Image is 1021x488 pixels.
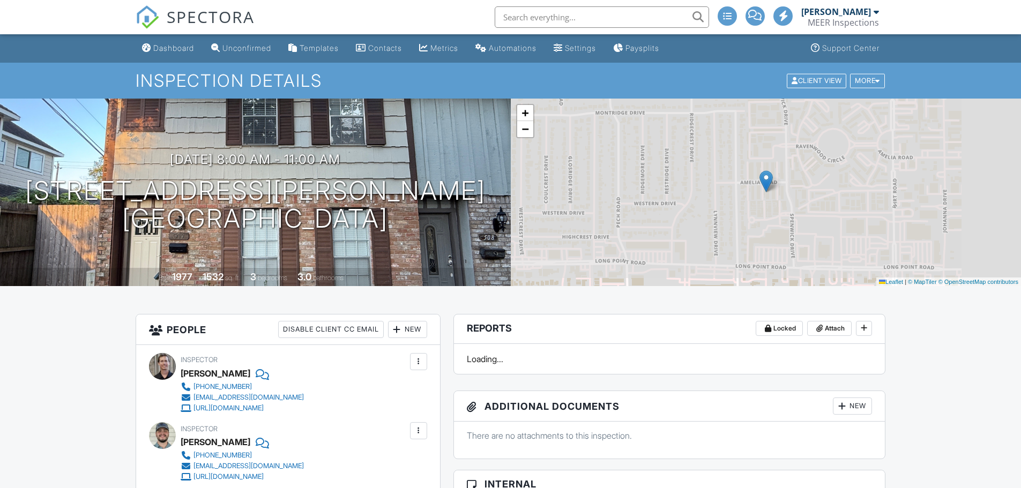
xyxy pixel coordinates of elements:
div: 1532 [203,271,223,282]
span: Built [159,274,170,282]
div: MEER Inspections [808,17,879,28]
img: Marker [759,170,773,192]
a: Unconfirmed [207,39,275,58]
a: Settings [549,39,600,58]
a: Client View [786,76,849,84]
div: [PERSON_NAME] [181,365,250,381]
p: There are no attachments to this inspection. [467,430,873,441]
img: The Best Home Inspection Software - Spectora [136,5,159,29]
div: Dashboard [153,43,194,52]
div: Contacts [368,43,402,52]
span: − [521,122,528,136]
a: © OpenStreetMap contributors [938,279,1018,285]
div: [PERSON_NAME] [181,434,250,450]
div: [PHONE_NUMBER] [193,382,252,391]
a: [PHONE_NUMBER] [181,381,304,392]
a: [EMAIL_ADDRESS][DOMAIN_NAME] [181,461,304,471]
h3: People [136,314,440,345]
a: Zoom out [517,121,533,137]
a: Leaflet [879,279,903,285]
span: SPECTORA [167,5,255,28]
input: Search everything... [495,6,709,28]
a: Support Center [807,39,884,58]
span: | [905,279,906,285]
div: New [833,397,872,415]
span: bathrooms [313,274,344,282]
div: [URL][DOMAIN_NAME] [193,472,264,481]
a: [URL][DOMAIN_NAME] [181,471,304,482]
div: Templates [300,43,339,52]
div: Unconfirmed [222,43,271,52]
a: Zoom in [517,105,533,121]
span: sq. ft. [225,274,240,282]
a: Automations (Advanced) [471,39,541,58]
a: Templates [284,39,343,58]
div: Client View [787,73,846,88]
div: New [388,321,427,338]
a: [URL][DOMAIN_NAME] [181,403,304,414]
div: Paysplits [625,43,659,52]
h1: [STREET_ADDRESS][PERSON_NAME] [GEOGRAPHIC_DATA] [25,177,486,234]
a: [EMAIL_ADDRESS][DOMAIN_NAME] [181,392,304,403]
h3: Additional Documents [454,391,885,422]
a: Dashboard [138,39,198,58]
div: [PHONE_NUMBER] [193,451,252,460]
div: 3.0 [297,271,311,282]
div: Metrics [430,43,458,52]
span: + [521,106,528,119]
a: Contacts [352,39,406,58]
span: bedrooms [258,274,287,282]
span: Inspector [181,356,218,364]
div: [EMAIL_ADDRESS][DOMAIN_NAME] [193,462,304,470]
div: [EMAIL_ADDRESS][DOMAIN_NAME] [193,393,304,402]
div: Disable Client CC Email [278,321,384,338]
a: Metrics [415,39,463,58]
div: Settings [565,43,596,52]
div: 1977 [172,271,192,282]
div: Support Center [822,43,880,52]
a: [PHONE_NUMBER] [181,450,304,461]
a: © MapTiler [908,279,937,285]
a: Paysplits [609,39,664,58]
div: More [850,73,885,88]
h3: [DATE] 8:00 am - 11:00 am [170,152,340,167]
div: [PERSON_NAME] [801,6,871,17]
h1: Inspection Details [136,71,886,90]
a: SPECTORA [136,14,255,37]
div: Automations [489,43,536,52]
div: [URL][DOMAIN_NAME] [193,404,264,412]
span: Inspector [181,425,218,433]
div: 3 [250,271,256,282]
